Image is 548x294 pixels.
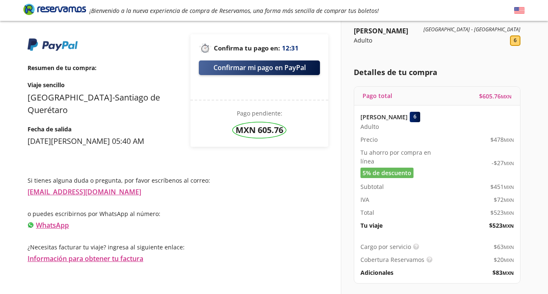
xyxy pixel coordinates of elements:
a: WhatsApp [36,221,69,230]
small: MXN [504,244,514,250]
p: Fecha de salida [28,125,178,133]
i: Brand Logo [23,3,86,15]
p: Total [360,208,374,217]
p: Pago pendiente : [199,109,320,118]
p: [GEOGRAPHIC_DATA] - [GEOGRAPHIC_DATA] [424,26,520,33]
p: Cobertura Reservamos [360,255,424,264]
p: Confirma tu pago en : [199,43,320,54]
p: Adulto [354,36,408,45]
span: $ 523 [489,221,514,230]
a: [EMAIL_ADDRESS][DOMAIN_NAME] [28,187,141,196]
small: MXN [502,223,514,229]
span: $ 20 [494,255,514,264]
p: Detalles de tu compra [354,67,520,78]
div: 6 [510,35,520,46]
small: MXN [504,184,514,190]
span: $ 83 [492,268,514,277]
small: MXN [504,137,514,143]
p: Precio [360,135,378,144]
span: $ 605.76 [479,92,512,101]
p: [PERSON_NAME] [354,26,408,36]
span: 5% de descuento [363,168,411,177]
p: [PERSON_NAME] [360,113,408,121]
span: Adulto [360,122,379,131]
span: $ 478 [490,135,514,144]
button: Confirmar mi pago en PayPal [199,60,320,75]
p: ¿Necesitas facturar tu viaje? ingresa al siguiente enlace: [28,243,328,251]
p: Tu ahorro por compra en línea [360,148,437,166]
button: English [514,5,525,16]
small: MXN [504,257,514,263]
p: Adicionales [360,268,393,277]
p: Tu viaje [360,221,383,230]
a: Brand Logo [23,3,86,18]
div: 6 [410,112,420,122]
p: o puedes escribirnos por WhatsApp al número: [28,209,328,218]
small: MXN [504,160,514,166]
p: Resumen de tu compra : [28,63,178,72]
span: $ 523 [490,208,514,217]
span: $ 451 [490,182,514,191]
p: Pago total [363,91,392,100]
span: $ 72 [494,195,514,204]
p: [DATE][PERSON_NAME] 05:40 AM [28,136,178,147]
span: -$ 27 [492,158,514,167]
p: Subtotal [360,182,384,191]
small: MXN [504,197,514,203]
span: 12:31 [282,43,299,53]
p: Cargo por servicio [360,242,411,251]
p: MXN 605.76 [236,124,283,136]
em: ¡Bienvenido a la nueva experiencia de compra de Reservamos, una forma más sencilla de comprar tus... [89,7,379,15]
small: MXN [504,210,514,216]
small: MXN [502,270,514,276]
p: IVA [360,195,369,204]
p: [GEOGRAPHIC_DATA] - Santiago de Querétaro [28,91,178,116]
small: MXN [501,93,512,100]
a: Información para obtener tu factura [28,254,143,263]
span: $ 63 [494,242,514,251]
p: Si tienes alguna duda o pregunta, por favor escríbenos al correo: [28,176,328,185]
p: Viaje sencillo [28,80,178,89]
